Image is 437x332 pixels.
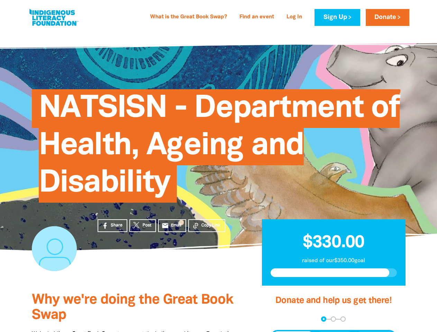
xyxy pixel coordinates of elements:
a: Donate [366,9,409,26]
button: Navigate to step 2 of 3 to enter your details [331,316,336,322]
a: Sign Up [315,9,360,26]
button: Navigate to step 1 of 3 to enter your donation amount [321,316,326,322]
span: Why we're doing the Great Book Swap [32,294,233,322]
a: Post [129,219,156,232]
p: raised of our $350.00 goal [271,257,397,265]
a: Log In [282,12,306,23]
span: Copy Link [201,222,220,229]
button: Navigate to step 3 of 3 to enter your payment details [340,316,346,322]
span: $330.00 [303,235,364,251]
a: What is the Great Book Swap? [146,12,231,23]
span: NATSISN - Department of Health, Ageing and Disability [39,94,400,203]
a: Share [98,219,127,232]
i: email [162,222,169,229]
button: Copy Link [188,219,225,232]
span: Email [171,222,181,229]
span: Share [111,222,122,229]
a: emailEmail [158,219,186,232]
span: Post [143,222,151,229]
a: Find an event [235,12,278,23]
span: Donate and help us get there! [275,297,392,305]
